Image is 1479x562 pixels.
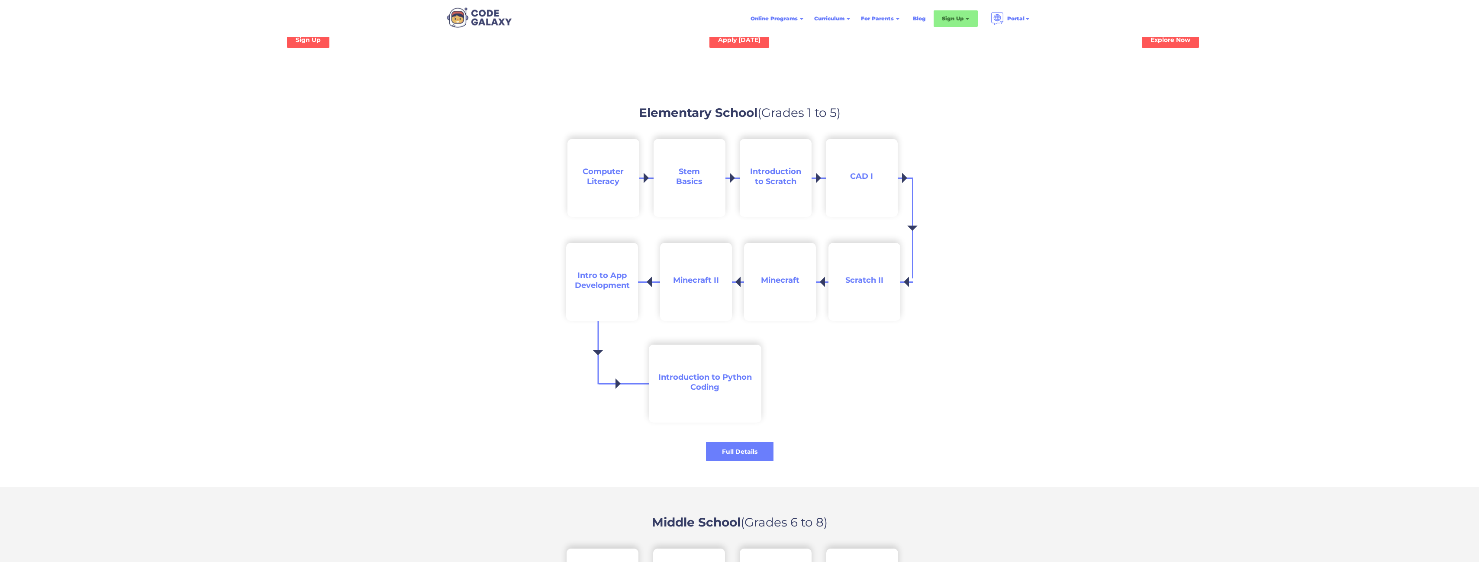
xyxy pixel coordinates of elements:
div: Portal [1007,14,1025,23]
span: (Grades 6 to 8) [741,515,828,530]
span: Computer Literacy [583,167,624,186]
a: StemBasics [654,139,725,217]
a: Intro to AppDevelopment [566,243,638,321]
a: Full Details [706,442,773,461]
a: Introduction to Python Coding [649,345,761,423]
span: Introduction to Scratch [750,167,801,186]
a: Minecraft [744,243,816,321]
span: Stem Basics [676,167,702,186]
a: Explore Now [1142,32,1199,48]
div: Curriculum [809,11,856,26]
a: Blog [908,11,931,26]
span: CAD I [850,171,873,181]
span: Scratch II [845,275,883,285]
div: Sign Up [942,14,963,23]
span: Minecraft [761,275,799,285]
div: Curriculum [814,14,844,23]
div: Portal [986,9,1036,29]
a: Scratch II [828,243,900,321]
a: Computer Literacy [567,139,639,217]
span: Intro to App Development [575,271,630,290]
div: Online Programs [745,11,809,26]
div: Full Details [706,447,773,456]
span: Minecraft II [673,275,719,285]
div: For Parents [856,11,905,26]
a: Apply [DATE] [709,32,769,48]
a: Minecraft II [660,243,732,321]
div: Sign Up [934,10,978,27]
div: For Parents [861,14,894,23]
span: Introduction to Python Coding [658,372,752,392]
span: (Grades 1 to 5) [757,105,841,120]
a: Introduction to Scratch [740,139,812,217]
div: Online Programs [751,14,798,23]
a: CAD I [826,139,898,217]
a: Sign Up [287,32,329,48]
